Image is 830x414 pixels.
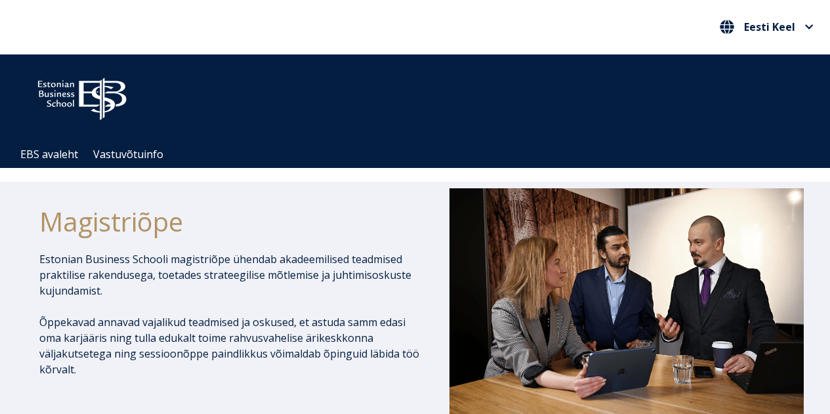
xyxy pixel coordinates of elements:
[93,147,163,161] a: Vastuvõtuinfo
[20,147,78,161] a: EBS avaleht
[13,141,830,168] div: Navigation Menu
[368,91,529,105] span: Community for Growth and Resp
[716,16,817,38] nav: Vali oma keel
[39,251,420,299] p: Estonian Business Schooli magistriõpe ühendab akadeemilised teadmised praktilise rakendusega, toe...
[39,314,420,377] p: Õppekavad annavad vajalikud teadmised ja oskused, et astuda samm edasi oma karjääris ning tulla e...
[39,205,420,238] h1: Magistriõpe
[744,22,795,32] span: Eesti Keel
[26,68,138,124] img: ebs_logo2016_white
[716,16,817,37] button: Eesti Keel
